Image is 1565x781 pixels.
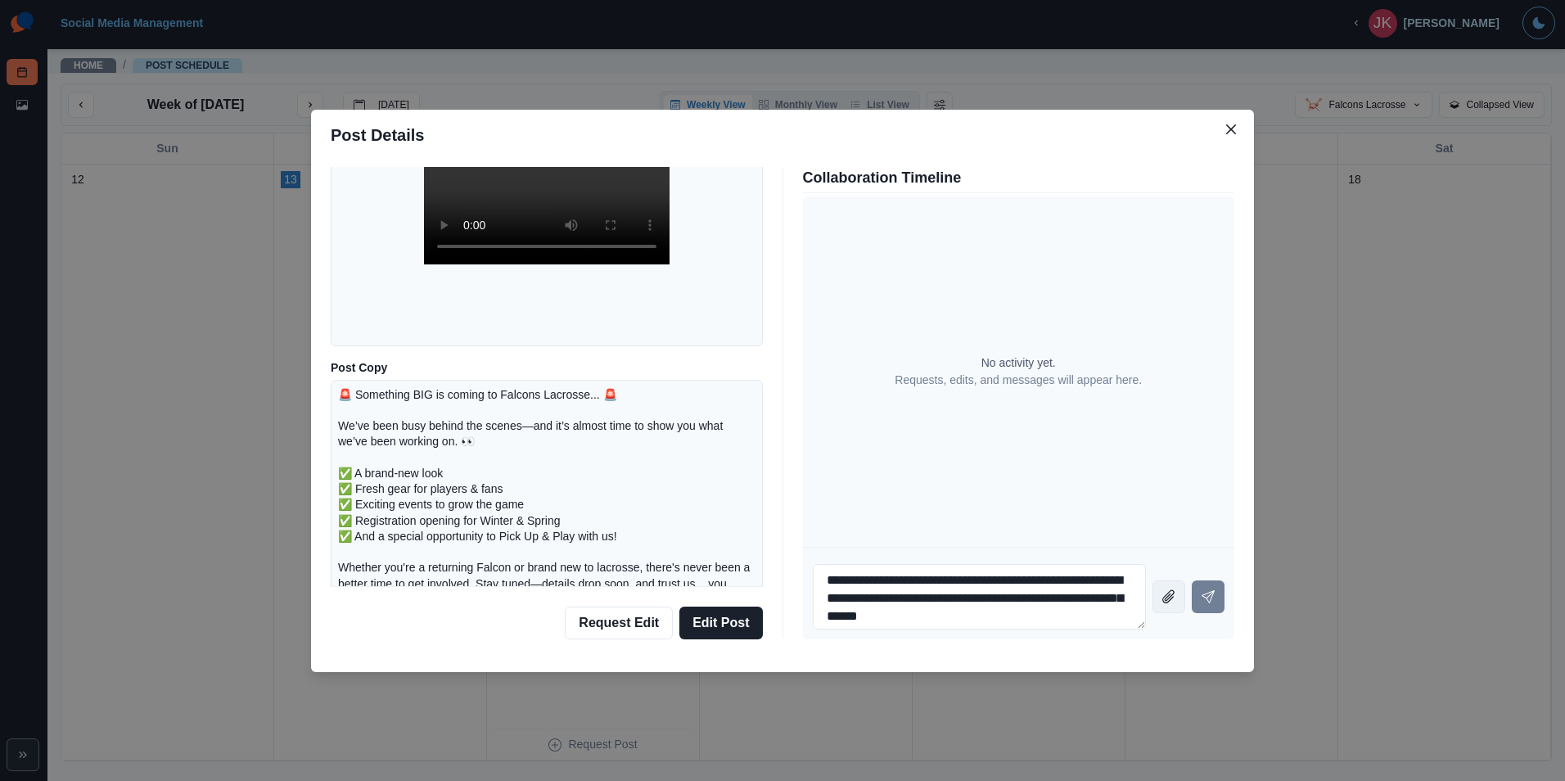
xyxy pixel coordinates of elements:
p: Post Copy [331,359,763,377]
p: Collaboration Timeline [803,167,1235,189]
button: Request Edit [565,607,673,639]
button: Attach file [1152,580,1185,613]
p: No activity yet. [981,354,1056,372]
button: Close [1218,116,1244,142]
header: Post Details [311,110,1254,160]
button: Send message [1192,580,1224,613]
button: Edit Post [679,607,762,639]
p: Requests, edits, and messages will appear here. [895,372,1142,389]
p: 🚨 Something BIG is coming to Falcons Lacrosse... 🚨 We’ve been busy behind the scenes—and it’s alm... [338,387,755,655]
